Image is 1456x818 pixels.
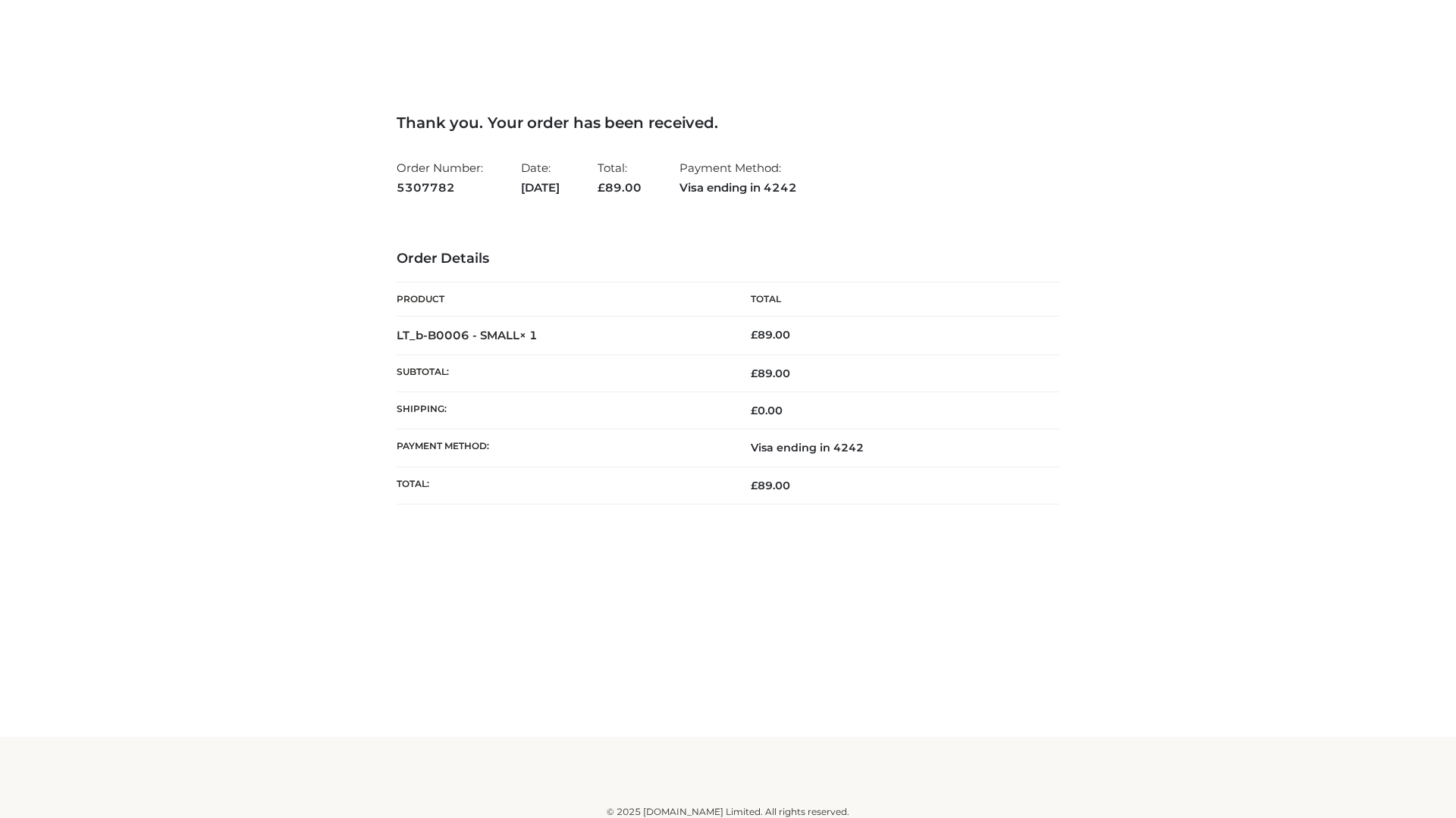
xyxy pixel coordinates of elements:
span: £ [751,367,758,380]
li: Order Number: [397,155,483,201]
span: £ [751,328,758,342]
strong: Visa ending in 4242 [679,178,797,198]
span: £ [598,180,605,195]
strong: × 1 [519,328,538,342]
strong: LT_b-B0006 - SMALL [397,328,538,342]
th: Total [728,283,1059,317]
th: Payment method: [397,429,728,467]
td: Visa ending in 4242 [728,429,1059,467]
span: £ [751,404,758,417]
th: Total: [397,467,728,504]
strong: 5307782 [397,178,483,198]
li: Date: [521,155,560,201]
bdi: 0.00 [751,404,783,417]
th: Shipping: [397,392,728,429]
bdi: 89.00 [751,328,790,342]
span: £ [751,479,758,492]
span: 89.00 [751,479,790,492]
th: Product [397,283,728,317]
strong: [DATE] [521,178,560,198]
h3: Order Details [397,251,1059,267]
li: Total: [598,155,642,201]
h3: Thank you. Your order has been received. [397,114,1059,132]
th: Subtotal: [397,354,728,392]
li: Payment Method: [679,155,797,201]
span: 89.00 [751,367,790,380]
span: 89.00 [598,180,642,195]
